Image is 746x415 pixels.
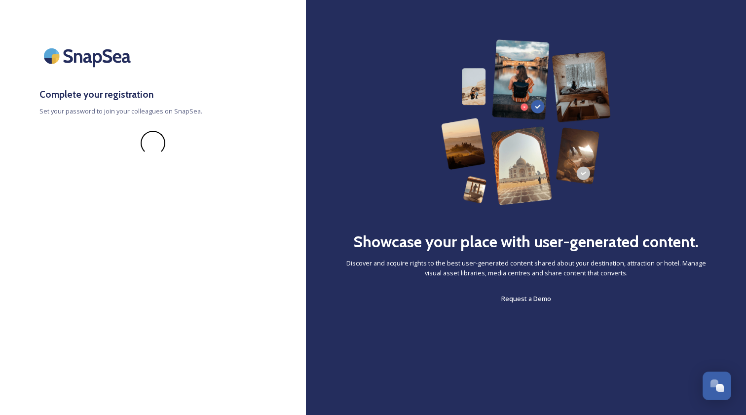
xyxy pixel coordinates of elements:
span: Set your password to join your colleagues on SnapSea. [39,107,266,116]
h3: Complete your registration [39,87,266,102]
img: 63b42ca75bacad526042e722_Group%20154-p-800.png [441,39,610,205]
button: Open Chat [703,372,731,400]
a: Request a Demo [501,293,551,304]
span: Request a Demo [501,294,551,303]
span: Discover and acquire rights to the best user-generated content shared about your destination, att... [345,259,707,277]
h2: Showcase your place with user-generated content. [353,230,699,254]
img: SnapSea Logo [39,39,138,73]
